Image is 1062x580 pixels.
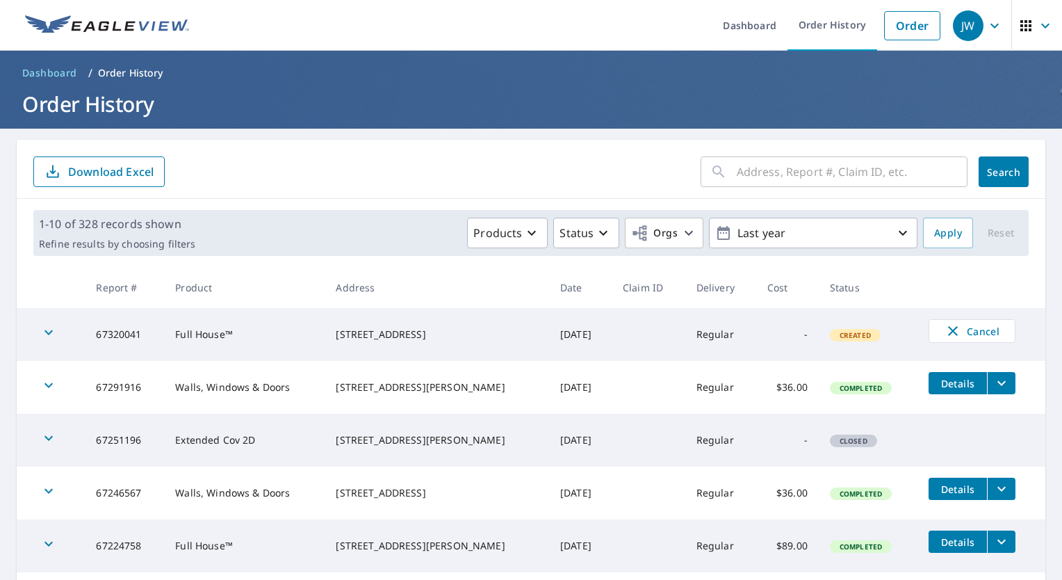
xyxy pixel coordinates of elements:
td: Extended Cov 2D [164,414,325,467]
td: [DATE] [549,467,612,519]
td: Regular [685,467,756,519]
td: 67291916 [85,361,164,414]
td: $36.00 [756,467,819,519]
td: Regular [685,414,756,467]
h1: Order History [17,90,1045,118]
p: Download Excel [68,164,154,179]
span: Details [937,535,979,549]
td: $89.00 [756,519,819,572]
td: Regular [685,361,756,414]
span: Apply [934,225,962,242]
div: [STREET_ADDRESS] [336,486,538,500]
button: filesDropdownBtn-67291916 [987,372,1015,394]
td: 67251196 [85,414,164,467]
p: Products [473,225,522,241]
span: Details [937,483,979,496]
td: $36.00 [756,361,819,414]
p: 1-10 of 328 records shown [39,216,195,232]
li: / [88,65,92,81]
td: [DATE] [549,308,612,361]
span: Closed [831,436,876,446]
span: Cancel [943,323,1001,339]
a: Dashboard [17,62,83,84]
th: Claim ID [612,267,685,308]
th: Cost [756,267,819,308]
th: Address [325,267,549,308]
button: Apply [923,218,973,248]
p: Refine results by choosing filters [39,238,195,250]
button: filesDropdownBtn-67224758 [987,531,1015,553]
button: filesDropdownBtn-67246567 [987,478,1015,500]
button: detailsBtn-67291916 [929,372,987,394]
button: Download Excel [33,156,165,187]
div: [STREET_ADDRESS][PERSON_NAME] [336,380,538,394]
td: - [756,308,819,361]
span: Orgs [631,225,678,242]
td: Walls, Windows & Doors [164,467,325,519]
button: Cancel [929,319,1015,343]
td: Regular [685,308,756,361]
span: Completed [831,383,890,393]
td: [DATE] [549,414,612,467]
th: Product [164,267,325,308]
button: Orgs [625,218,703,248]
img: EV Logo [25,15,189,36]
nav: breadcrumb [17,62,1045,84]
td: 67224758 [85,519,164,572]
span: Search [990,166,1018,179]
button: Search [979,156,1029,187]
a: Order [884,11,940,40]
td: Full House™ [164,308,325,361]
span: Completed [831,542,890,551]
button: detailsBtn-67224758 [929,531,987,553]
p: Last year [732,221,894,245]
button: Last year [709,218,917,248]
th: Status [819,267,917,308]
span: Dashboard [22,66,77,80]
div: [STREET_ADDRESS] [336,328,538,341]
p: Status [559,225,594,241]
span: Completed [831,489,890,499]
td: [DATE] [549,519,612,572]
td: 67320041 [85,308,164,361]
button: detailsBtn-67246567 [929,478,987,500]
button: Products [467,218,548,248]
div: [STREET_ADDRESS][PERSON_NAME] [336,433,538,447]
input: Address, Report #, Claim ID, etc. [737,152,967,191]
div: [STREET_ADDRESS][PERSON_NAME] [336,539,538,553]
td: Full House™ [164,519,325,572]
td: - [756,414,819,467]
span: Details [937,377,979,390]
td: Walls, Windows & Doors [164,361,325,414]
button: Status [553,218,619,248]
th: Delivery [685,267,756,308]
p: Order History [98,66,163,80]
td: [DATE] [549,361,612,414]
span: Created [831,330,879,340]
td: Regular [685,519,756,572]
th: Report # [85,267,164,308]
th: Date [549,267,612,308]
td: 67246567 [85,467,164,519]
div: JW [953,10,983,41]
